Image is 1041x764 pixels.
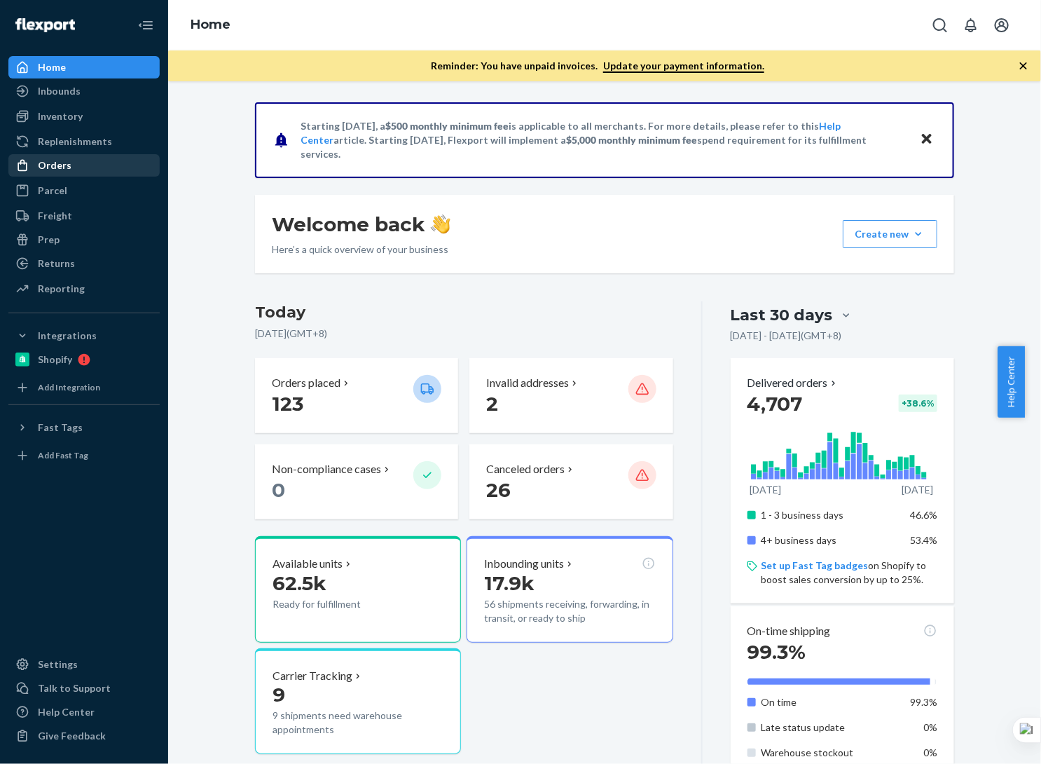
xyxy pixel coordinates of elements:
[38,282,85,296] div: Reporting
[38,84,81,98] div: Inbounds
[486,375,569,391] p: Invalid addresses
[301,119,906,161] p: Starting [DATE], a is applicable to all merchants. For more details, please refer to this article...
[38,353,72,367] div: Shopify
[38,681,111,695] div: Talk to Support
[38,158,71,172] div: Orders
[15,18,75,32] img: Flexport logo
[38,657,78,671] div: Settings
[38,705,95,719] div: Help Center
[484,556,564,572] p: Inbounding units
[272,478,285,502] span: 0
[273,597,402,611] p: Ready for fulfillment
[255,327,673,341] p: [DATE] ( GMT+8 )
[918,130,936,150] button: Close
[8,444,160,467] a: Add Fast Tag
[8,205,160,227] a: Freight
[8,725,160,747] button: Give Feedback
[566,134,697,146] span: $5,000 monthly minimum fee
[255,301,673,324] h3: Today
[38,233,60,247] div: Prep
[747,640,806,664] span: 99.3%
[486,392,498,416] span: 2
[38,729,106,743] div: Give Feedback
[38,109,83,123] div: Inventory
[761,695,899,709] p: On time
[8,653,160,676] a: Settings
[38,257,75,271] div: Returns
[38,60,66,74] div: Home
[8,252,160,275] a: Returns
[8,416,160,439] button: Fast Tags
[899,395,937,412] div: + 38.6 %
[38,449,88,461] div: Add Fast Tag
[272,375,340,391] p: Orders placed
[102,10,153,22] span: Support
[988,11,1016,39] button: Open account menu
[750,483,782,497] p: [DATE]
[255,444,458,519] button: Non-compliance cases 0
[273,709,443,737] p: 9 shipments need warehouse appointments
[191,17,230,32] a: Home
[179,5,242,46] ol: breadcrumbs
[761,559,937,587] p: on Shopify to boost sales conversion by up to 25%.
[923,721,937,733] span: 0%
[8,179,160,202] a: Parcel
[486,461,565,477] p: Canceled orders
[132,11,160,39] button: Close Navigation
[747,623,831,639] p: On-time shipping
[731,329,842,343] p: [DATE] - [DATE] ( GMT+8 )
[761,533,899,547] p: 4+ business days
[910,696,937,708] span: 99.3%
[910,509,937,521] span: 46.6%
[8,325,160,347] button: Integrations
[484,597,655,625] p: 56 shipments receiving, forwarding, in transit, or ready to ship
[761,746,899,760] p: Warehouse stockout
[8,130,160,153] a: Replenishments
[273,668,352,684] p: Carrier Tracking
[761,508,899,522] p: 1 - 3 business days
[8,228,160,251] a: Prep
[273,683,285,707] span: 9
[761,721,899,735] p: Late status update
[38,184,67,198] div: Parcel
[8,677,160,700] button: Talk to Support
[910,534,937,546] span: 53.4%
[8,80,160,102] a: Inbounds
[484,571,535,595] span: 17.9k
[431,214,450,234] img: hand-wave emoji
[8,105,160,128] a: Inventory
[8,278,160,300] a: Reporting
[38,329,97,343] div: Integrations
[747,392,803,416] span: 4,707
[272,461,381,477] p: Non-compliance cases
[38,381,100,393] div: Add Integration
[38,421,83,435] div: Fast Tags
[255,648,461,755] button: Carrier Tracking99 shipments need warehouse appointments
[747,375,839,391] button: Delivered orders
[8,154,160,177] a: Orders
[8,348,160,371] a: Shopify
[998,346,1025,418] button: Help Center
[469,358,673,433] button: Invalid addresses 2
[255,536,461,643] button: Available units62.5kReady for fulfillment
[761,559,869,571] a: Set up Fast Tag badges
[923,746,937,758] span: 0%
[273,571,326,595] span: 62.5k
[467,536,673,643] button: Inbounding units17.9k56 shipments receiving, forwarding, in transit, or ready to ship
[469,444,673,519] button: Canceled orders 26
[957,11,985,39] button: Open notifications
[843,220,937,248] button: Create new
[926,11,954,39] button: Open Search Box
[603,60,764,73] a: Update your payment information.
[431,59,764,73] p: Reminder: You have unpaid invoices.
[38,209,72,223] div: Freight
[8,701,160,723] a: Help Center
[255,358,458,433] button: Orders placed 123
[731,304,833,326] div: Last 30 days
[272,243,450,257] p: Here’s a quick overview of your business
[486,478,511,502] span: 26
[8,376,160,399] a: Add Integration
[385,120,509,132] span: $500 monthly minimum fee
